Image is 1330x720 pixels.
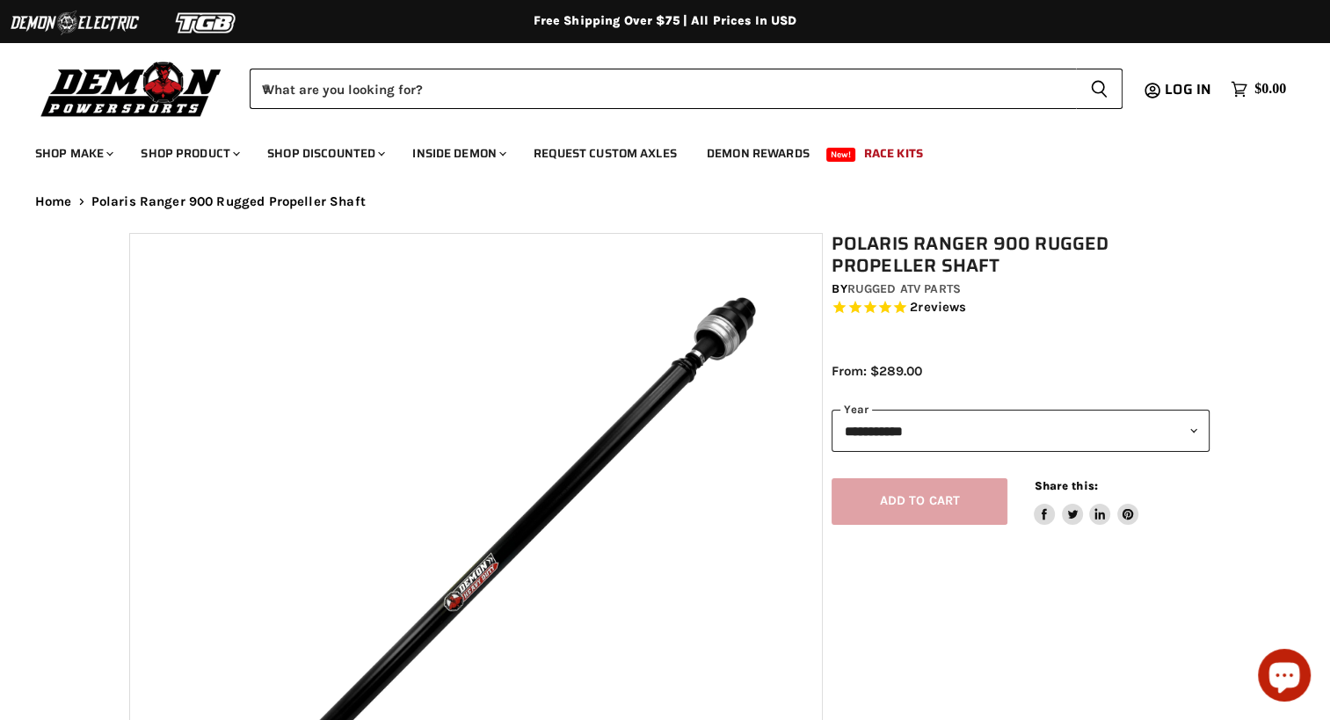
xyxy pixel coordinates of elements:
h1: Polaris Ranger 900 Rugged Propeller Shaft [832,233,1210,277]
a: Log in [1157,82,1222,98]
span: From: $289.00 [832,363,922,379]
span: Share this: [1034,479,1097,492]
span: 2 reviews [910,300,966,316]
a: Shop Discounted [254,135,396,171]
span: reviews [918,300,966,316]
span: Log in [1165,78,1211,100]
a: Rugged ATV Parts [847,281,961,296]
select: year [832,410,1210,453]
aside: Share this: [1034,478,1138,525]
a: Inside Demon [399,135,517,171]
ul: Main menu [22,128,1282,171]
a: Request Custom Axles [520,135,690,171]
a: Shop Make [22,135,124,171]
div: by [832,280,1210,299]
input: When autocomplete results are available use up and down arrows to review and enter to select [250,69,1076,109]
a: $0.00 [1222,76,1295,102]
img: Demon Powersports [35,57,228,120]
a: Shop Product [127,135,251,171]
span: Polaris Ranger 900 Rugged Propeller Shaft [91,194,366,209]
form: Product [250,69,1123,109]
button: Search [1076,69,1123,109]
a: Demon Rewards [694,135,823,171]
img: TGB Logo 2 [141,6,273,40]
a: Race Kits [851,135,936,171]
span: $0.00 [1254,81,1286,98]
span: Rated 5.0 out of 5 stars 2 reviews [832,299,1210,317]
span: New! [826,148,856,162]
inbox-online-store-chat: Shopify online store chat [1253,649,1316,706]
img: Demon Electric Logo 2 [9,6,141,40]
a: Home [35,194,72,209]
